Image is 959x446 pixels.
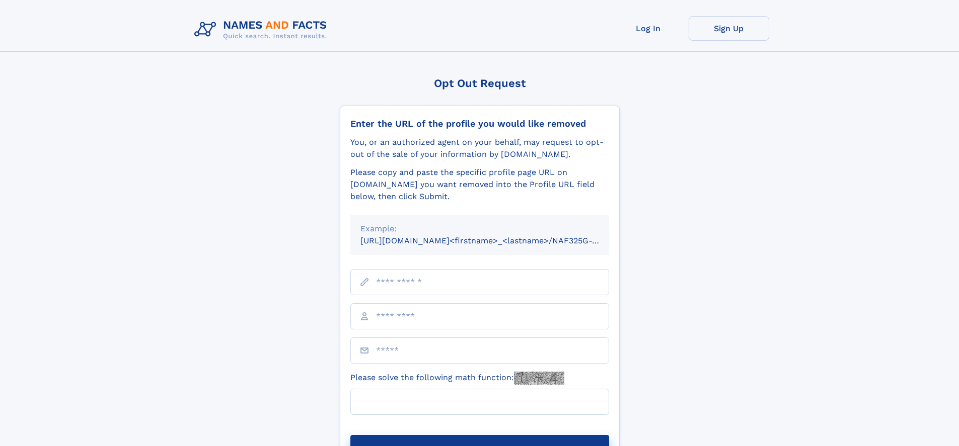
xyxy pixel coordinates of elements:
[350,118,609,129] div: Enter the URL of the profile you would like removed
[608,16,689,41] a: Log In
[360,223,599,235] div: Example:
[350,166,609,203] div: Please copy and paste the specific profile page URL on [DOMAIN_NAME] you want removed into the Pr...
[350,136,609,160] div: You, or an authorized agent on your behalf, may request to opt-out of the sale of your informatio...
[350,372,564,385] label: Please solve the following math function:
[190,16,335,43] img: Logo Names and Facts
[360,236,628,245] small: [URL][DOMAIN_NAME]<firstname>_<lastname>/NAF325G-xxxxxxxx
[689,16,769,41] a: Sign Up
[340,77,620,90] div: Opt Out Request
